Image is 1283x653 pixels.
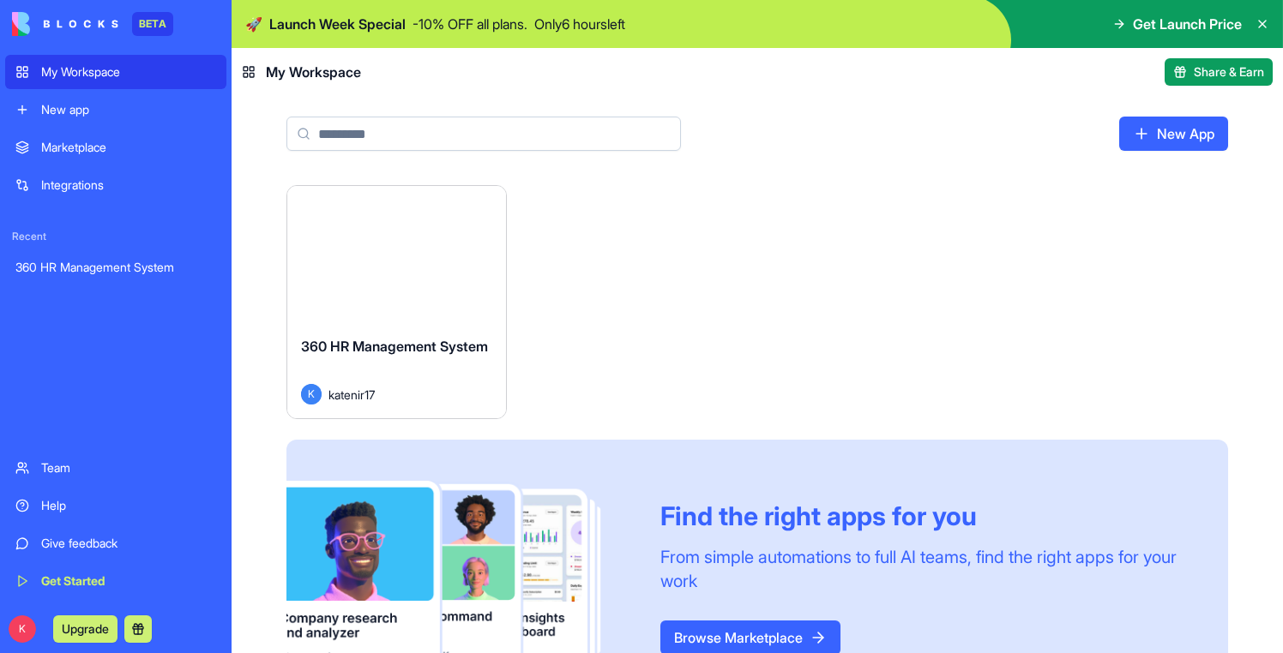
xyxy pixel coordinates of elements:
a: 360 HR Management SystemKkatenir17 [286,185,507,419]
span: katenir17 [328,386,375,404]
a: Upgrade [53,620,117,637]
span: Launch Week Special [269,14,406,34]
a: BETA [12,12,173,36]
span: K [301,384,322,404]
span: Share & Earn [1194,63,1264,81]
a: Get Started [5,564,226,598]
a: New App [1119,117,1228,151]
div: From simple automations to full AI teams, find the right apps for your work [660,545,1187,593]
img: logo [12,12,118,36]
div: BETA [132,12,173,36]
span: K [9,615,36,643]
span: My Workspace [266,62,361,82]
div: Help [41,497,216,514]
span: Recent [5,230,226,243]
p: Only 6 hours left [534,14,625,34]
div: Give feedback [41,535,216,552]
a: Give feedback [5,526,226,560]
a: My Workspace [5,55,226,89]
a: New app [5,93,226,127]
div: Team [41,459,216,476]
span: 360 HR Management System [301,338,488,355]
a: Team [5,451,226,485]
div: Integrations [41,177,216,194]
div: Get Started [41,572,216,590]
div: My Workspace [41,63,216,81]
div: New app [41,101,216,118]
div: Find the right apps for you [660,500,1187,531]
button: Share & Earn [1165,58,1273,86]
p: - 10 % OFF all plans. [413,14,527,34]
a: 360 HR Management System [5,250,226,285]
span: 🚀 [245,14,262,34]
span: Get Launch Price [1133,14,1242,34]
a: Integrations [5,168,226,202]
div: Marketplace [41,139,216,156]
button: Upgrade [53,615,117,643]
a: Marketplace [5,130,226,165]
div: 360 HR Management System [15,259,216,276]
a: Help [5,488,226,523]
